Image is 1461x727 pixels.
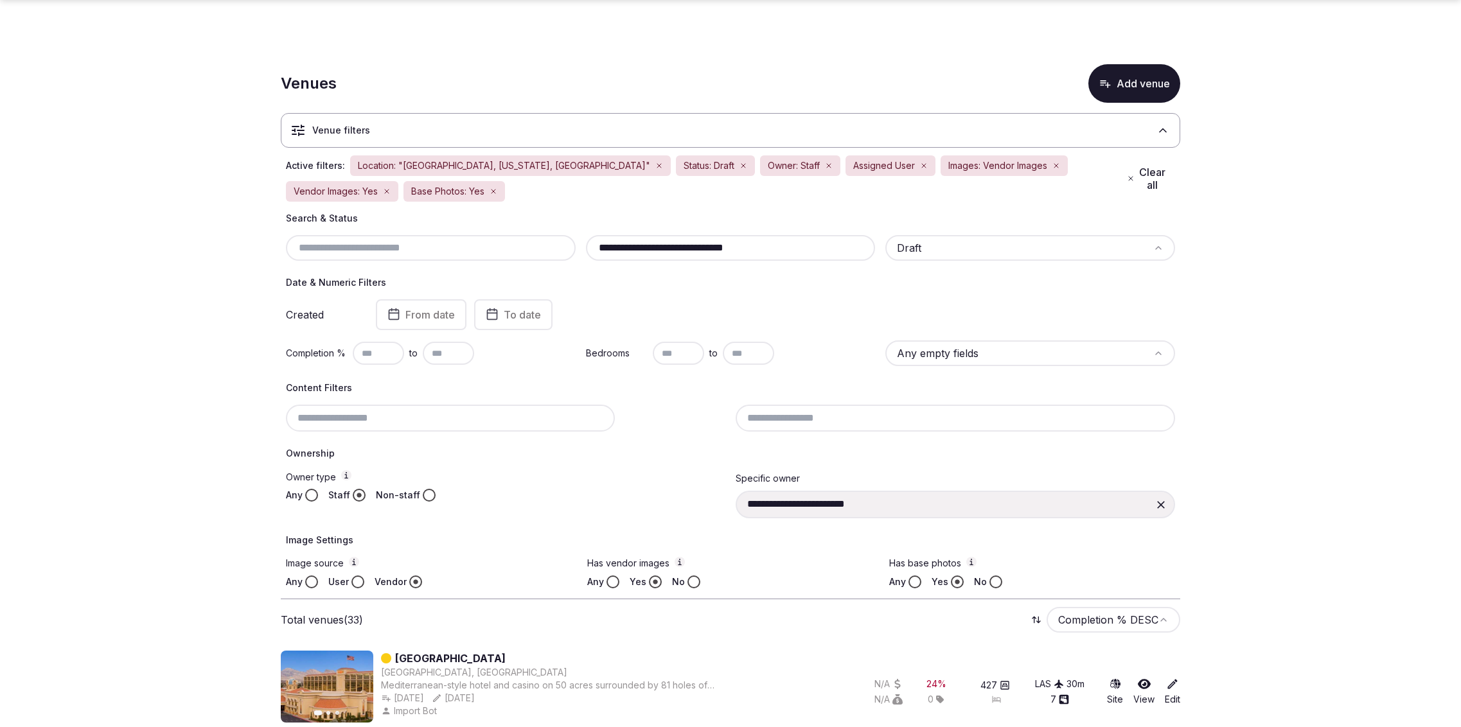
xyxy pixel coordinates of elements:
label: Any [286,575,303,588]
span: Status: Draft [684,159,734,172]
label: Yes [932,575,948,588]
label: Has vendor images [587,557,873,570]
button: Go to slide 3 [335,711,339,715]
h4: Date & Numeric Filters [286,276,1175,289]
span: to [709,347,718,360]
a: Site [1107,678,1123,706]
h4: Image Settings [286,534,1175,547]
span: Vendor Images: Yes [294,185,378,198]
button: 7 [1050,693,1069,706]
span: Active filters: [286,159,345,172]
button: Go to slide 1 [314,710,323,715]
h3: Venue filters [312,124,370,137]
label: Bedrooms [586,347,648,360]
p: Total venues (33) [281,613,363,627]
h4: Search & Status [286,212,1175,225]
label: Any [286,489,303,502]
button: Clear all [1119,161,1175,197]
label: Any [889,575,906,588]
span: Owner: Staff [768,159,820,172]
span: Base Photos: Yes [411,185,484,198]
button: [DATE] [381,692,424,705]
div: 24 % [926,678,946,690]
button: From date [376,299,466,330]
button: 30m [1067,678,1085,690]
label: User [328,575,349,588]
button: LAS [1035,678,1064,690]
span: to [409,347,418,360]
h4: Ownership [286,447,1175,460]
label: Vendor [375,575,407,588]
img: Featured image for Suncoast Hotel & Casino [281,651,373,723]
button: N/A [874,693,903,706]
span: Images: Vendor Images [948,159,1047,172]
button: [GEOGRAPHIC_DATA], [GEOGRAPHIC_DATA] [381,666,567,679]
label: Completion % [286,347,348,360]
label: Yes [630,575,646,588]
button: 427 [980,679,1010,692]
h1: Venues [281,73,337,94]
h4: Content Filters [286,381,1175,394]
button: [DATE] [432,692,475,705]
button: To date [474,299,553,330]
label: Created [286,310,358,320]
span: 427 [980,679,997,692]
label: Owner type [286,470,725,484]
button: N/A [874,678,903,690]
label: Any [587,575,604,588]
label: Image source [286,557,572,570]
button: Add venue [1088,64,1180,103]
label: No [974,575,987,588]
a: View [1133,678,1155,706]
button: Image source [349,557,359,567]
span: 0 [928,693,934,706]
a: Edit [1165,678,1180,706]
label: Staff [328,489,350,502]
button: Owner type [341,470,351,480]
button: Has vendor images [675,557,685,567]
label: Specific owner [736,473,800,484]
label: No [672,575,685,588]
a: [GEOGRAPHIC_DATA] [395,651,506,666]
label: Has base photos [889,557,1175,570]
div: 30 m [1067,678,1085,690]
span: To date [504,308,541,321]
span: Location: "[GEOGRAPHIC_DATA], [US_STATE], [GEOGRAPHIC_DATA]" [358,159,650,172]
button: Import Bot [381,705,439,717]
span: From date [405,308,455,321]
label: Non-staff [376,489,420,502]
button: Go to slide 2 [326,711,330,715]
span: Assigned User [853,159,915,172]
div: Mediterranean-style hotel and casino on 50 acres surrounded by 81 holes of championship golf - 10... [381,679,757,692]
button: Has base photos [966,557,977,567]
button: 24% [926,678,946,690]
